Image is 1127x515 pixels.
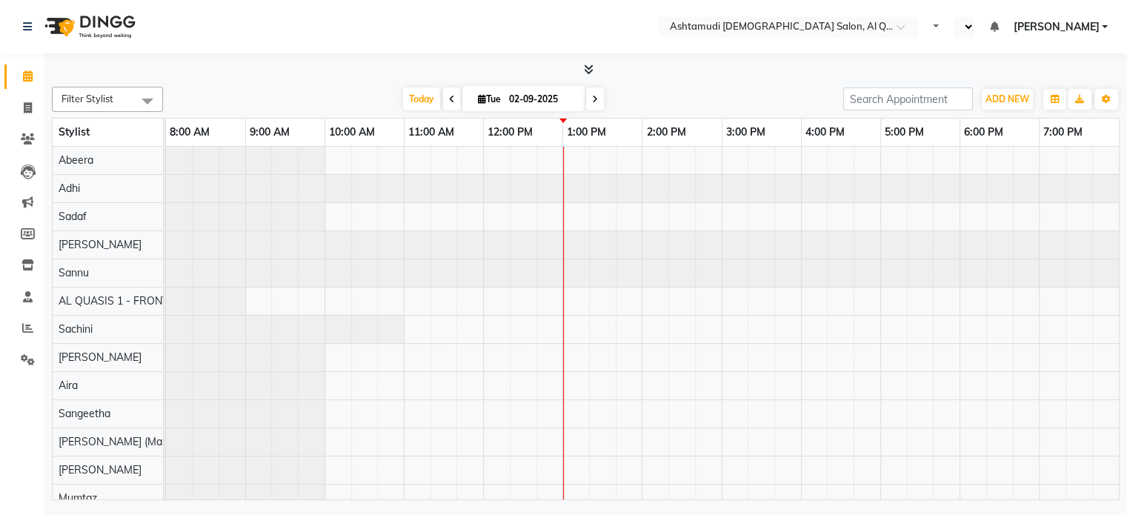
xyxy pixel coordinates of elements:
[325,122,379,143] a: 10:00 AM
[982,89,1033,110] button: ADD NEW
[59,294,207,308] span: AL QUASIS 1 - FRONT OFFICE
[505,88,579,110] input: 2025-09-02
[61,93,113,104] span: Filter Stylist
[59,350,142,364] span: [PERSON_NAME]
[59,435,240,448] span: [PERSON_NAME] (Manager Accounts)
[59,210,87,223] span: Sadaf
[59,266,89,279] span: Sannu
[38,6,139,47] img: logo
[59,238,142,251] span: [PERSON_NAME]
[59,125,90,139] span: Stylist
[881,122,928,143] a: 5:00 PM
[563,122,610,143] a: 1:00 PM
[1013,19,1099,35] span: [PERSON_NAME]
[474,93,505,104] span: Tue
[59,407,110,420] span: Sangeetha
[1040,122,1086,143] a: 7:00 PM
[59,463,142,476] span: [PERSON_NAME]
[59,153,93,167] span: Abeera
[166,122,213,143] a: 8:00 AM
[642,122,689,143] a: 2:00 PM
[59,491,97,505] span: Mumtaz
[59,322,93,336] span: Sachini
[403,87,440,110] span: Today
[722,122,769,143] a: 3:00 PM
[59,379,78,392] span: Aira
[405,122,458,143] a: 11:00 AM
[484,122,536,143] a: 12:00 PM
[985,93,1029,104] span: ADD NEW
[246,122,293,143] a: 9:00 AM
[960,122,1007,143] a: 6:00 PM
[59,182,80,195] span: Adhi
[843,87,973,110] input: Search Appointment
[802,122,848,143] a: 4:00 PM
